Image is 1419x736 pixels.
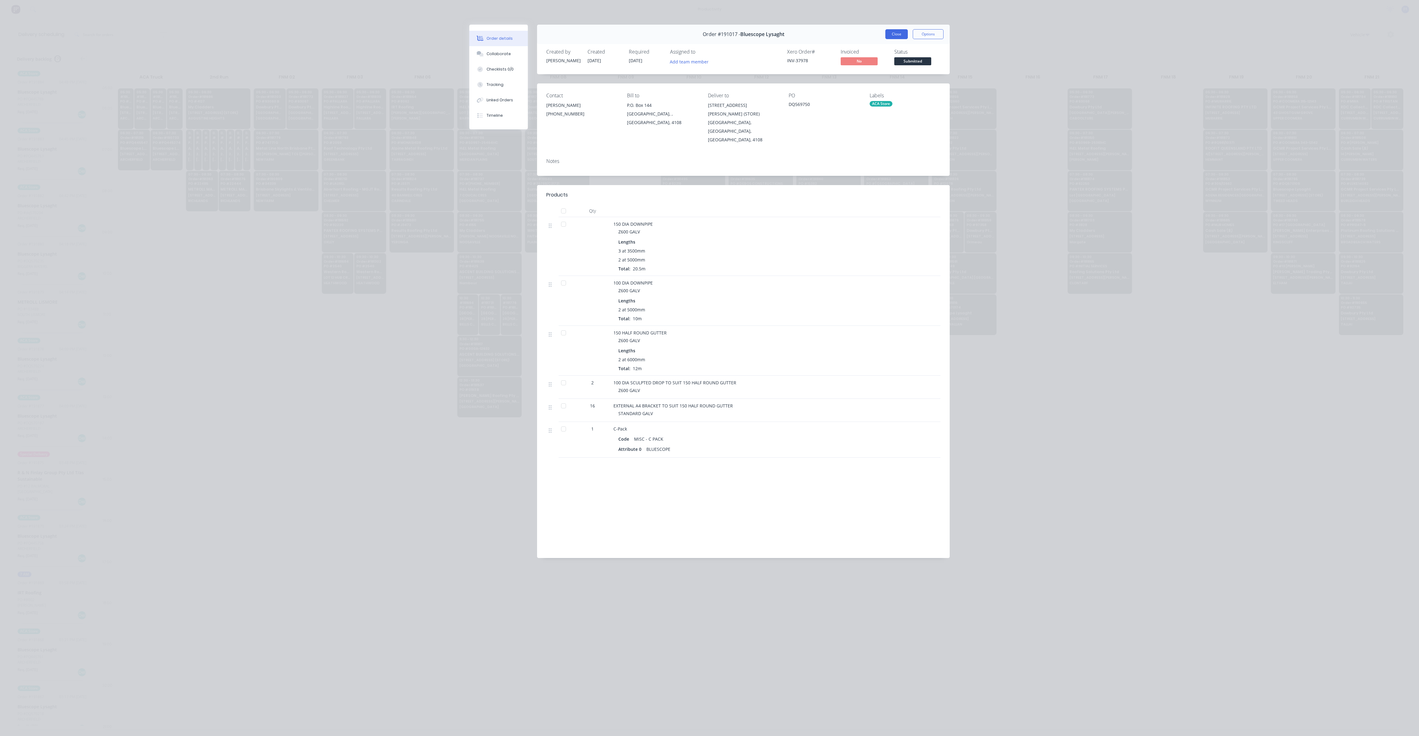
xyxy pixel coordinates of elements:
span: Total: [618,366,630,371]
span: 100 DIA DOWNPIPE [613,280,653,286]
span: Total: [618,316,630,321]
div: [STREET_ADDRESS][PERSON_NAME] (STORE) [708,101,779,118]
span: EXTERNAL A4 BRACKET TO SUIT 150 HALF ROUND GUTTER [613,403,733,409]
div: Order details [487,36,513,41]
span: 2 at 5000mm [618,257,645,263]
button: Add team member [667,57,712,66]
div: [STREET_ADDRESS][PERSON_NAME] (STORE)[GEOGRAPHIC_DATA], [GEOGRAPHIC_DATA], [GEOGRAPHIC_DATA], 4108 [708,101,779,144]
div: Contact [546,93,617,99]
div: [GEOGRAPHIC_DATA], [GEOGRAPHIC_DATA], [GEOGRAPHIC_DATA], 4108 [708,118,779,144]
div: Checklists 0/0 [487,67,514,72]
div: Timeline [487,113,503,118]
div: INV-37978 [787,57,833,64]
span: 100 DIA SCULPTED DROP TO SUIT 150 HALF ROUND GUTTER [613,380,736,386]
span: Lengths [618,239,635,245]
div: Collaborate [487,51,511,57]
span: 16 [590,402,595,409]
span: 1 [591,426,594,432]
div: Attribute 0 [618,445,644,454]
div: Labels [870,93,940,99]
div: [PERSON_NAME] [546,57,580,64]
span: Bluescope Lysaght [740,31,784,37]
div: P.O. Box 144 [627,101,698,110]
span: Submitted [894,57,931,65]
div: Tracking [487,82,503,87]
span: 10m [630,316,644,321]
span: Z600 GALV [618,387,640,393]
button: Collaborate [469,46,528,62]
div: Linked Orders [487,97,513,103]
div: Created by [546,49,580,55]
button: Tracking [469,77,528,92]
span: Order #191017 - [703,31,740,37]
div: Qty [574,205,611,217]
div: Invoiced [841,49,887,55]
div: Code [618,435,632,443]
div: Xero Order # [787,49,833,55]
div: Bill to [627,93,698,99]
span: Total: [618,266,630,272]
span: Lengths [618,297,635,304]
div: [GEOGRAPHIC_DATA], , [GEOGRAPHIC_DATA], 4108 [627,110,698,127]
span: [DATE] [629,58,642,63]
span: 2 at 6000mm [618,356,645,363]
span: C-Pack [613,426,627,432]
div: BLUESCOPE [644,445,673,454]
span: 12m [630,366,644,371]
span: [DATE] [588,58,601,63]
div: Notes [546,158,940,164]
button: Close [885,29,908,39]
span: 2 [591,379,594,386]
div: [PERSON_NAME][PHONE_NUMBER] [546,101,617,121]
span: 3 at 3500mm [618,248,645,254]
div: MISC - C PACK [632,435,666,443]
span: No [841,57,878,65]
span: STANDARD GALV [618,410,653,416]
button: Submitted [894,57,931,67]
span: 2 at 5000mm [618,306,645,313]
span: 150 DIA DOWNPIPE [613,221,653,227]
div: PO [789,93,859,99]
div: Deliver to [708,93,779,99]
div: Created [588,49,621,55]
div: Status [894,49,940,55]
span: 150 HALF ROUND GUTTER [613,330,667,336]
button: Add team member [670,57,712,66]
button: Linked Orders [469,92,528,108]
div: Assigned to [670,49,732,55]
button: Order details [469,31,528,46]
span: Z600 GALV [618,229,640,235]
span: 20.5m [630,266,648,272]
button: Options [913,29,944,39]
div: Products [546,191,568,199]
div: Required [629,49,663,55]
button: Timeline [469,108,528,123]
div: [PERSON_NAME] [546,101,617,110]
div: ACA Store [870,101,892,107]
div: P.O. Box 144[GEOGRAPHIC_DATA], , [GEOGRAPHIC_DATA], 4108 [627,101,698,127]
span: Z600 GALV [618,288,640,293]
div: [PHONE_NUMBER] [546,110,617,118]
span: Lengths [618,347,635,354]
button: Checklists 0/0 [469,62,528,77]
div: DQ569750 [789,101,859,110]
span: Z600 GALV [618,338,640,343]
